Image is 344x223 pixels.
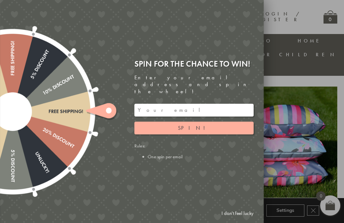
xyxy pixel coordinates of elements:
[10,41,15,112] div: Free shipping!
[134,143,254,160] div: Rules:
[134,122,254,134] button: Spin!
[178,124,210,131] span: Spin!
[134,59,254,69] div: Spin for the chance to win!
[13,108,83,114] div: Free shipping!
[11,109,75,150] div: 20% Discount
[10,49,50,113] div: 5% Discount
[134,74,254,95] div: Enter your email address and spin the wheel!
[134,104,254,117] input: Your email
[10,112,15,182] div: 5% Discount
[10,110,50,174] div: Unlucky!
[218,207,257,220] a: I don't feel lucky
[11,74,75,114] div: 10% Discount
[148,154,254,160] li: One spin per email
